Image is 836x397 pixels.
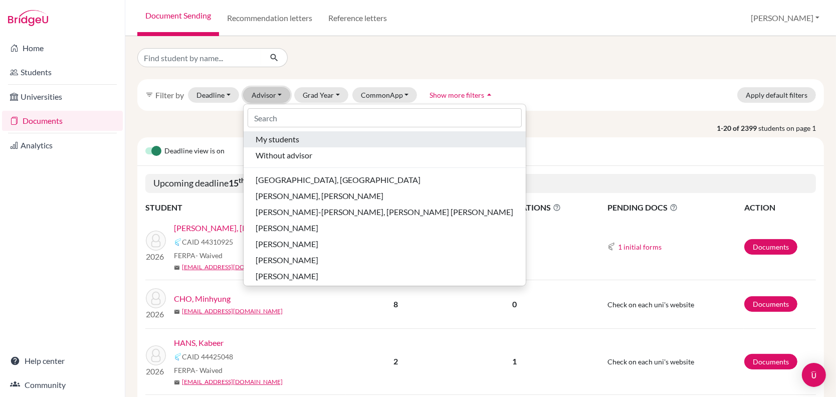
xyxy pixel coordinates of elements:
[229,177,273,188] b: 15 [DATE]
[188,87,239,103] button: Deadline
[393,356,398,366] b: 2
[8,10,48,26] img: Bridge-U
[607,357,694,366] span: Check on each uni's website
[2,111,123,131] a: Documents
[2,62,123,82] a: Students
[294,87,348,103] button: Grad Year
[155,90,184,100] span: Filter by
[244,204,526,220] button: [PERSON_NAME]-[PERSON_NAME], [PERSON_NAME] [PERSON_NAME]
[607,300,694,309] span: Check on each uni's website
[744,296,797,312] a: Documents
[244,220,526,236] button: [PERSON_NAME]
[256,133,299,145] span: My students
[256,254,318,266] span: [PERSON_NAME]
[145,91,153,99] i: filter_list
[256,206,514,218] span: [PERSON_NAME]-[PERSON_NAME], [PERSON_NAME] [PERSON_NAME]
[737,87,816,103] button: Apply default filters
[243,87,291,103] button: Advisor
[244,172,526,188] button: [GEOGRAPHIC_DATA], [GEOGRAPHIC_DATA]
[744,354,797,369] a: Documents
[256,222,318,234] span: [PERSON_NAME]
[802,363,826,387] div: Open Intercom Messenger
[243,104,526,286] div: Advisor
[2,87,123,107] a: Universities
[617,241,662,253] button: 1 initial forms
[146,251,166,263] p: 2026
[430,91,484,99] span: Show more filters
[244,147,526,163] button: Without advisor
[146,288,166,308] img: CHO, Minhyung
[164,145,225,157] span: Deadline view is on
[244,268,526,284] button: [PERSON_NAME]
[746,9,824,28] button: [PERSON_NAME]
[137,48,262,67] input: Find student by name...
[146,345,166,365] img: HANS, Kabeer
[174,309,180,315] span: mail
[244,236,526,252] button: [PERSON_NAME]
[174,379,180,385] span: mail
[145,201,346,214] th: STUDENT
[2,351,123,371] a: Help center
[717,123,758,133] strong: 1-20 of 2399
[174,238,182,246] img: Common App logo
[146,365,166,377] p: 2026
[607,243,615,251] img: Common App logo
[195,251,223,260] span: - Waived
[256,270,318,282] span: [PERSON_NAME]
[195,366,223,374] span: - Waived
[256,190,384,202] span: [PERSON_NAME], [PERSON_NAME]
[447,298,583,310] p: 0
[145,174,816,193] h5: Upcoming deadline
[174,250,223,261] span: FERPA
[174,353,182,361] img: Common App logo
[447,355,583,367] p: 1
[174,265,180,271] span: mail
[174,365,223,375] span: FERPA
[352,87,417,103] button: CommonApp
[182,237,233,247] span: CAID 44310925
[607,202,743,214] span: PENDING DOCS
[421,87,503,103] button: Show more filtersarrow_drop_up
[174,337,224,349] a: HANS, Kabeer
[174,293,231,305] a: CHO, Minhyung
[182,377,283,386] a: [EMAIL_ADDRESS][DOMAIN_NAME]
[2,38,123,58] a: Home
[484,90,494,100] i: arrow_drop_up
[256,238,318,250] span: [PERSON_NAME]
[182,307,283,316] a: [EMAIL_ADDRESS][DOMAIN_NAME]
[393,299,398,309] b: 8
[244,252,526,268] button: [PERSON_NAME]
[744,239,797,255] a: Documents
[182,351,233,362] span: CAID 44425048
[248,108,522,127] input: Search
[244,131,526,147] button: My students
[239,176,245,184] sup: th
[758,123,824,133] span: students on page 1
[2,135,123,155] a: Analytics
[182,263,283,272] a: [EMAIL_ADDRESS][DOMAIN_NAME]
[256,149,312,161] span: Without advisor
[174,222,302,234] a: [PERSON_NAME], [PERSON_NAME]
[256,174,421,186] span: [GEOGRAPHIC_DATA], [GEOGRAPHIC_DATA]
[244,188,526,204] button: [PERSON_NAME], [PERSON_NAME]
[744,201,816,214] th: ACTION
[2,375,123,395] a: Community
[146,231,166,251] img: BANSAL, Ashish Davender
[146,308,166,320] p: 2026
